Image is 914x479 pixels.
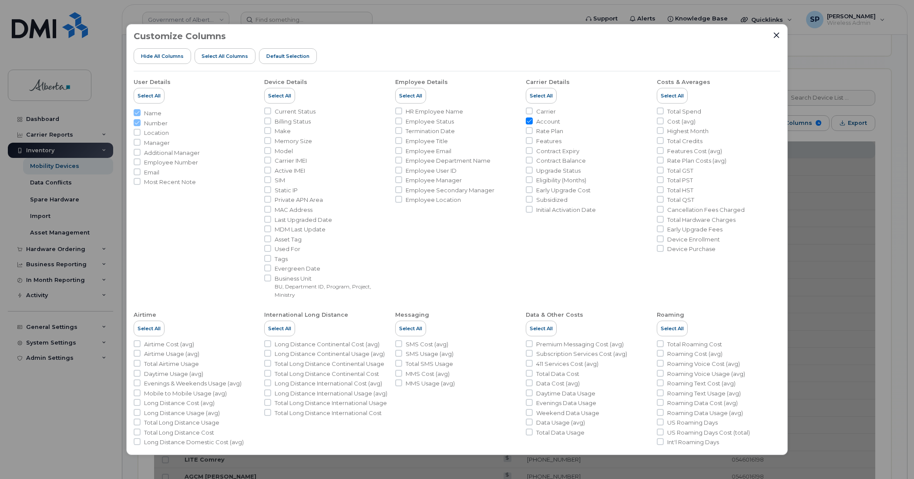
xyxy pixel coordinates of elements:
[275,245,300,253] span: Used For
[275,157,307,165] span: Carrier IMEI
[406,350,454,358] span: SMS Usage (avg)
[667,216,736,224] span: Total Hardware Charges
[667,186,693,194] span: Total HST
[667,409,743,417] span: Roaming Data Usage (avg)
[667,196,694,204] span: Total QST
[667,167,693,175] span: Total GST
[399,325,422,332] span: Select All
[536,117,560,126] span: Account
[395,88,426,104] button: Select All
[406,186,494,194] span: Employee Secondary Manager
[406,127,455,135] span: Termination Date
[144,389,227,398] span: Mobile to Mobile Usage (avg)
[667,117,696,126] span: Cost (avg)
[144,379,242,388] span: Evenings & Weekends Usage (avg)
[275,255,288,263] span: Tags
[399,92,422,99] span: Select All
[144,409,220,417] span: Long Distance Usage (avg)
[667,206,745,214] span: Cancellation Fees Charged
[264,88,295,104] button: Select All
[141,53,184,60] span: Hide All Columns
[667,399,738,407] span: Roaming Data Cost (avg)
[275,117,311,126] span: Billing Status
[144,340,194,348] span: Airtime Cost (avg)
[657,78,710,86] div: Costs & Averages
[144,168,159,177] span: Email
[406,107,463,116] span: HR Employee Name
[275,389,387,398] span: Long Distance International Usage (avg)
[395,321,426,336] button: Select All
[275,379,382,388] span: Long Distance International Cost (avg)
[406,196,461,204] span: Employee Location
[657,311,684,319] div: Roaming
[536,340,624,348] span: Premium Messaging Cost (avg)
[134,48,191,64] button: Hide All Columns
[202,53,248,60] span: Select all Columns
[144,360,199,368] span: Total Airtime Usage
[134,31,226,41] h3: Customize Columns
[536,147,579,155] span: Contract Expiry
[526,311,583,319] div: Data & Other Costs
[406,117,454,126] span: Employee Status
[661,325,684,332] span: Select All
[406,360,453,368] span: Total SMS Usage
[134,88,165,104] button: Select All
[536,127,563,135] span: Rate Plan
[144,429,214,437] span: Total Long Distance Cost
[536,350,627,358] span: Subscription Services Cost (avg)
[526,78,570,86] div: Carrier Details
[406,147,451,155] span: Employee Email
[144,438,244,446] span: Long Distance Domestic Cost (avg)
[275,225,326,234] span: MDM Last Update
[275,167,305,175] span: Active IMEI
[536,157,586,165] span: Contract Balance
[526,88,557,104] button: Select All
[773,31,780,39] button: Close
[144,419,219,427] span: Total Long Distance Usage
[275,206,313,214] span: MAC Address
[667,438,719,446] span: Int'l Roaming Days
[536,429,585,437] span: Total Data Usage
[195,48,256,64] button: Select all Columns
[406,167,457,175] span: Employee User ID
[536,389,595,398] span: Daytime Data Usage
[536,360,598,368] span: 411 Services Cost (avg)
[275,399,387,407] span: Total Long Distance International Usage
[144,139,170,147] span: Manager
[144,149,200,157] span: Additional Manager
[406,176,462,184] span: Employee Manager
[536,176,586,184] span: Eligibility (Months)
[275,350,385,358] span: Long Distance Continental Usage (avg)
[667,360,740,368] span: Roaming Voice Cost (avg)
[526,321,557,336] button: Select All
[667,429,750,437] span: US Roaming Days Cost (total)
[536,196,568,204] span: Subsidized
[275,360,384,368] span: Total Long Distance Continental Usage
[530,325,553,332] span: Select All
[667,127,709,135] span: Highest Month
[667,137,702,145] span: Total Credits
[657,321,688,336] button: Select All
[536,370,579,378] span: Total Data Cost
[264,321,295,336] button: Select All
[275,176,285,184] span: SIM
[264,311,348,319] div: International Long Distance
[667,225,722,234] span: Early Upgrade Fees
[144,399,215,407] span: Long Distance Cost (avg)
[144,109,161,117] span: Name
[667,389,741,398] span: Roaming Text Usage (avg)
[536,186,591,194] span: Early Upgrade Cost
[667,379,736,388] span: Roaming Text Cost (avg)
[266,53,309,60] span: Default Selection
[667,370,745,378] span: Roaming Voice Usage (avg)
[536,167,581,175] span: Upgrade Status
[406,370,450,378] span: MMS Cost (avg)
[667,340,722,348] span: Total Roaming Cost
[144,158,198,167] span: Employee Number
[275,216,332,224] span: Last Upgraded Date
[536,399,596,407] span: Evenings Data Usage
[667,235,720,244] span: Device Enrollment
[275,107,316,116] span: Current Status
[275,137,312,145] span: Memory Size
[275,283,371,298] small: BU, Department ID, Program, Project, Ministry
